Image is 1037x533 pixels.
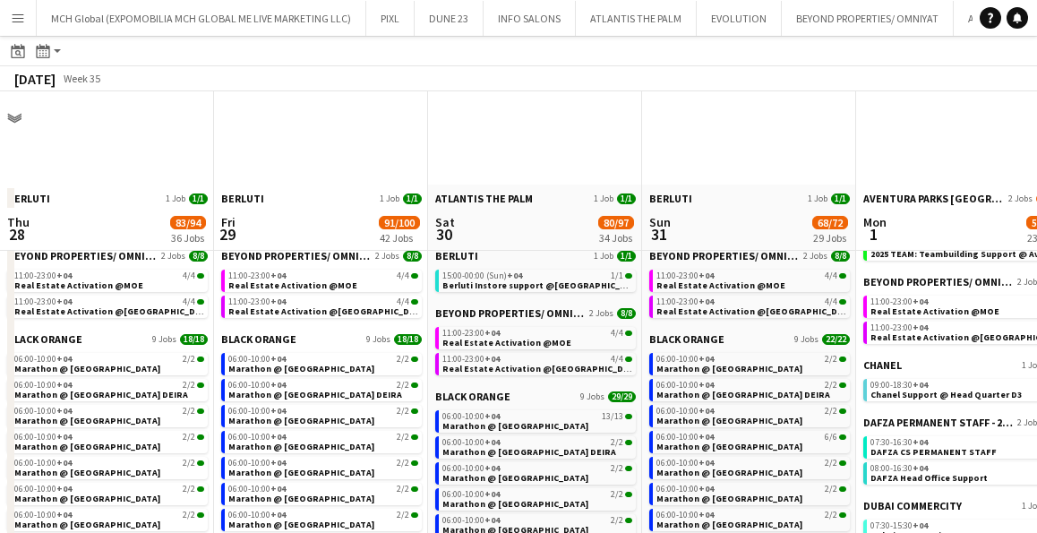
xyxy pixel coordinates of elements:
span: BLACK ORANGE [7,332,82,346]
span: Marathon @ FESTIVAL CITY MALL [442,472,588,484]
a: BEYOND PROPERTIES/ OMNIYAT2 Jobs8/8 [435,306,636,320]
span: 29/29 [608,391,636,402]
span: +04 [56,457,72,469]
span: +04 [913,462,928,474]
span: Berluti Instore support @Dubai Mall [442,279,645,291]
span: 4/4 [397,297,409,306]
span: 06:00-10:00 [228,355,286,364]
button: DUNE 23 [415,1,484,36]
span: 2/2 [183,355,195,364]
span: 2/2 [411,383,418,388]
span: 9 Jobs [794,334,818,345]
span: +04 [913,322,928,333]
span: +04 [698,483,714,494]
a: 06:00-10:00+042/2Marathon @ [GEOGRAPHIC_DATA] [14,431,204,451]
span: BEYOND PROPERTIES/ OMNIYAT [435,306,586,320]
a: 06:00-10:00+042/2Marathon @ [GEOGRAPHIC_DATA] [656,457,846,477]
a: 11:00-23:00+044/4Real Estate Activation @MOE [442,327,632,348]
span: 2/2 [625,440,632,445]
span: +04 [56,270,72,281]
span: Marathon @ FESTIVAL CITY MALL [656,415,802,426]
span: 2/2 [411,408,418,414]
span: Real Estate Activation @MOE [870,305,999,317]
span: 2/2 [839,486,846,492]
div: BERLUTI1 Job1/115:00-00:00 (Sat)+041/1Berluti Instore support @[GEOGRAPHIC_DATA] [221,192,422,249]
span: 13/13 [602,412,623,421]
span: 06:00-10:00 [442,464,500,473]
span: 18/18 [180,334,208,345]
span: 2/2 [625,492,632,497]
span: 2/2 [839,460,846,466]
span: 1/1 [189,193,208,204]
span: 2/2 [625,466,632,471]
span: Marathon @ CITY CENTRE MIRDIF [14,493,160,504]
span: +04 [913,296,928,307]
span: Marathon @ CITY CENTRE DEIRA [228,389,402,400]
span: 1 Job [594,193,613,204]
span: 06:00-10:00 [442,412,500,421]
span: 15:00-00:00 (Sun) [442,271,522,280]
span: 11:00-23:00 [656,297,714,306]
span: Marathon @ DUBAI HILLS MALL [228,363,374,374]
span: 2/2 [611,438,623,447]
span: Chanel Support @ Head Quarter D3 [870,389,1022,400]
span: 2/2 [825,459,837,468]
a: 06:00-10:00+042/2Marathon @ [GEOGRAPHIC_DATA] DEIRA [656,379,846,400]
a: 06:00-10:00+042/2Marathon @ [GEOGRAPHIC_DATA] DEIRA [228,379,418,400]
span: +04 [270,483,286,494]
span: 1/1 [403,193,422,204]
span: 2/2 [183,485,195,494]
span: 2 Jobs [161,251,185,262]
a: BLACK ORANGE9 Jobs18/18 [221,332,422,346]
span: +04 [698,270,714,281]
span: +04 [484,436,500,448]
span: 11:00-23:00 [228,297,286,306]
div: BERLUTI1 Job1/112:00-21:00+041/1Berluti Instore support @[GEOGRAPHIC_DATA] [7,192,208,249]
a: BLACK ORANGE9 Jobs18/18 [7,332,208,346]
span: 18/18 [394,334,422,345]
span: BEYOND PROPERTIES/ OMNIYAT [863,275,1014,288]
a: 06:00-10:00+042/2Marathon @ [GEOGRAPHIC_DATA] [442,462,632,483]
span: 8/8 [617,308,636,319]
span: BERLUTI [7,192,50,205]
span: 8/8 [403,251,422,262]
span: 06:00-10:00 [442,490,500,499]
span: +04 [56,405,72,417]
span: 2/2 [825,407,837,416]
span: 9 Jobs [366,334,390,345]
a: BERLUTI1 Job1/1 [221,192,422,205]
div: BEYOND PROPERTIES/ OMNIYAT2 Jobs8/811:00-23:00+044/4Real Estate Activation @MOE11:00-23:00+044/4R... [221,249,422,332]
span: 09:00-18:30 [870,381,928,390]
span: 06:00-10:00 [228,381,286,390]
span: ATLANTIS THE PALM [435,192,533,205]
span: 2/2 [397,355,409,364]
span: 2 Jobs [803,251,827,262]
span: DUBAI COMMERCITY [863,499,962,512]
span: 2/2 [397,381,409,390]
span: 4/4 [611,329,623,338]
span: 11:00-23:00 [870,323,928,332]
span: Real Estate Activation @Nakheel mall [228,305,428,317]
span: 4/4 [839,299,846,305]
a: 15:00-00:00 (Sun)+041/1Berluti Instore support @[GEOGRAPHIC_DATA] [442,270,632,290]
div: BEYOND PROPERTIES/ OMNIYAT2 Jobs8/811:00-23:00+044/4Real Estate Activation @MOE11:00-23:00+044/4R... [649,249,850,332]
span: Real Estate Activation @Nakheel mall [442,363,642,374]
a: 06:00-10:00+042/2Marathon @ [GEOGRAPHIC_DATA] [656,483,846,503]
span: 06:00-10:00 [14,433,72,442]
span: +04 [56,296,72,307]
span: +04 [913,436,928,448]
span: Marathon @ DUBAI HILLS MALL [14,363,160,374]
span: +04 [270,457,286,469]
span: 06:00-10:00 [656,381,714,390]
span: 1/1 [831,193,850,204]
span: 2/2 [825,485,837,494]
a: BEYOND PROPERTIES/ OMNIYAT2 Jobs8/8 [7,249,208,262]
div: BERLUTI1 Job1/115:00-00:00 (Sun)+041/1Berluti Instore support @[GEOGRAPHIC_DATA] [435,249,636,306]
span: 1 Job [380,193,399,204]
span: 1/1 [625,273,632,279]
span: 4/4 [839,273,846,279]
span: Marathon @ DUBAI HILLS MALL [656,363,802,374]
span: 11:00-23:00 [14,297,72,306]
span: 06:00-10:00 [14,485,72,494]
a: BERLUTI1 Job1/1 [7,192,208,205]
